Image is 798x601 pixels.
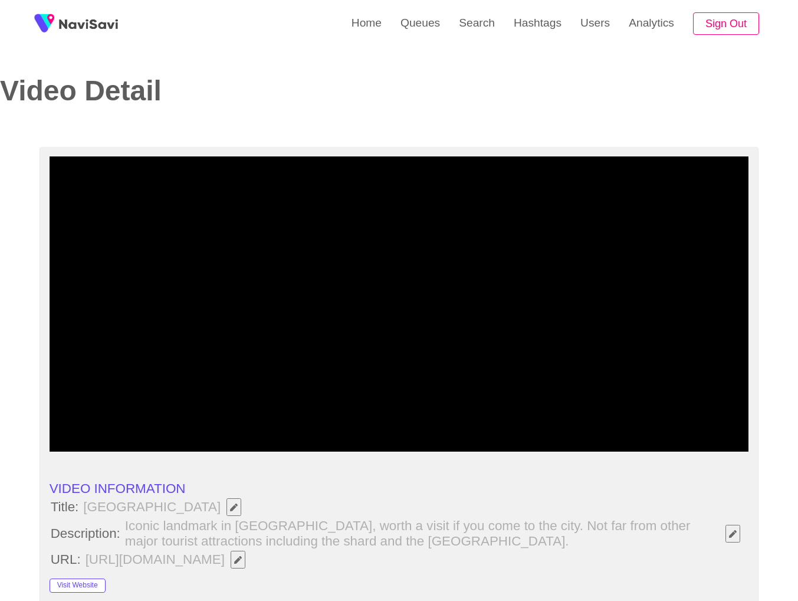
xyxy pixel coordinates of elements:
span: Description: [50,526,121,541]
button: Sign Out [693,12,759,35]
button: Visit Website [50,579,106,593]
span: Edit Field [229,504,239,511]
a: Visit Website [50,576,106,590]
span: Iconic landmark in [GEOGRAPHIC_DATA], worth a visit if you come to the city. Not far from other m... [124,518,748,548]
button: Edit Field [226,498,241,516]
li: VIDEO INFORMATION [50,481,749,497]
button: Edit Field [725,525,740,543]
img: fireSpot [29,9,59,38]
button: Edit Field [231,551,245,569]
span: Edit Field [728,530,738,538]
span: URL: [50,552,82,567]
span: [GEOGRAPHIC_DATA] [82,497,248,517]
span: [URL][DOMAIN_NAME] [84,550,252,570]
span: Edit Field [233,556,243,564]
span: Title: [50,499,80,515]
img: fireSpot [59,18,118,30]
